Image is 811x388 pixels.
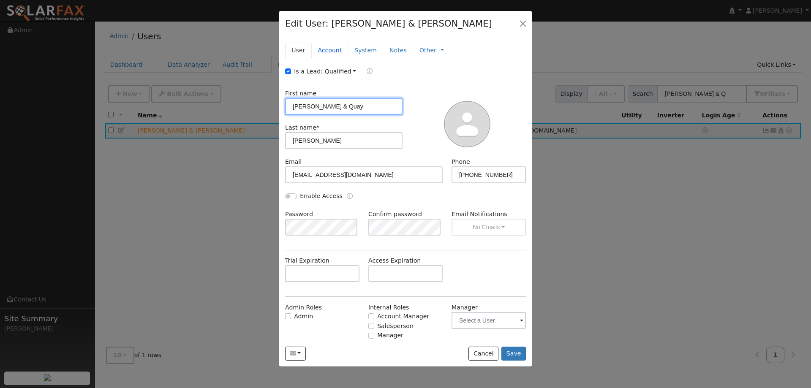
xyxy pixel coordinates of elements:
label: Enable Access [300,192,343,201]
label: Access Expiration [368,256,421,265]
label: Internal Roles [368,303,409,312]
a: Other [419,46,436,55]
h4: Edit User: [PERSON_NAME] & [PERSON_NAME] [285,17,492,30]
label: Last name [285,123,319,132]
input: Is a Lead: [285,68,291,74]
a: Qualified [325,68,357,75]
span: Required [316,124,319,131]
label: Account Manager [377,312,429,321]
label: Trial Expiration [285,256,329,265]
input: Account Manager [368,313,374,319]
button: Cancel [468,347,498,361]
label: First name [285,89,316,98]
a: System [348,43,383,58]
label: Confirm password [368,210,422,219]
label: Email [285,157,302,166]
button: Save [501,347,526,361]
a: Lead [360,67,373,77]
label: Password [285,210,313,219]
label: Admin [294,312,313,321]
a: Enable Access [347,192,353,201]
input: Select a User [452,312,526,329]
label: Is a Lead: [294,67,323,76]
label: Email Notifications [452,210,526,219]
label: Manager [377,331,403,340]
input: Admin [285,313,291,319]
button: kevindewayne33@gmail.com [285,347,306,361]
label: Admin Roles [285,303,322,312]
a: Account [311,43,348,58]
label: Salesperson [377,322,414,331]
input: Manager [368,333,374,339]
label: Phone [452,157,470,166]
label: Manager [452,303,478,312]
a: Notes [383,43,413,58]
a: User [285,43,311,58]
input: Salesperson [368,323,374,329]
